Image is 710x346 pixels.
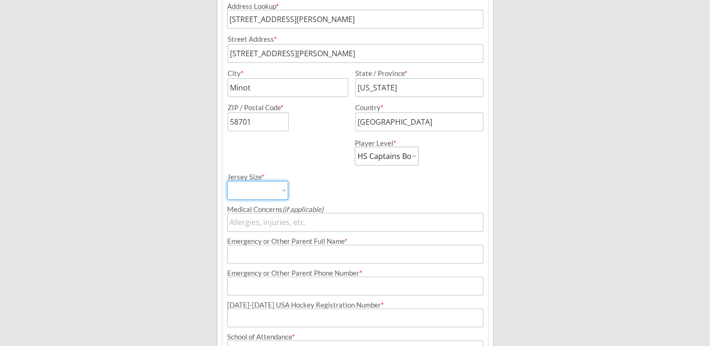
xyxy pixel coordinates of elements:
[227,3,483,10] div: Address Lookup
[227,301,483,308] div: [DATE]-[DATE] USA Hockey Registration Number
[227,10,483,29] input: Street, City, Province/State
[227,238,483,245] div: Emergency or Other Parent Full Name
[355,104,472,111] div: Country
[227,213,483,232] input: Allergies, injuries, etc.
[282,205,323,213] em: (if applicable)
[355,70,472,77] div: State / Province
[227,173,275,181] div: Jersey Size
[227,270,483,277] div: Emergency or Other Parent Phone Number
[228,70,347,77] div: City
[228,104,347,111] div: ZIP / Postal Code
[227,206,483,213] div: Medical Concerns
[228,36,483,43] div: Street Address
[355,140,419,147] div: Player Level
[227,333,483,340] div: School of Attendance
